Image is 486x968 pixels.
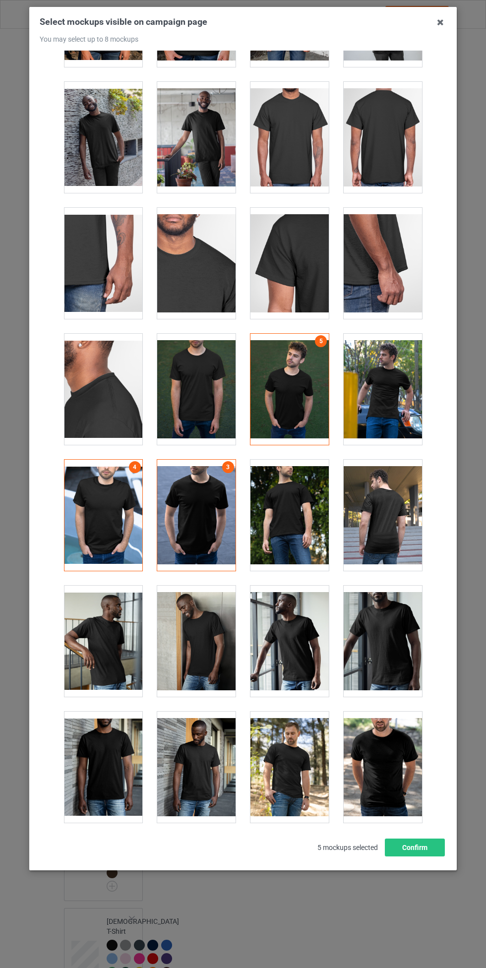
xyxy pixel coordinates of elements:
[222,461,234,473] a: 3
[129,461,141,473] a: 4
[385,839,445,856] button: Confirm
[40,35,138,43] span: You may select up to 8 mockups
[310,837,385,858] span: 5 mockups selected
[315,335,327,347] a: 5
[40,16,207,27] span: Select mockups visible on campaign page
